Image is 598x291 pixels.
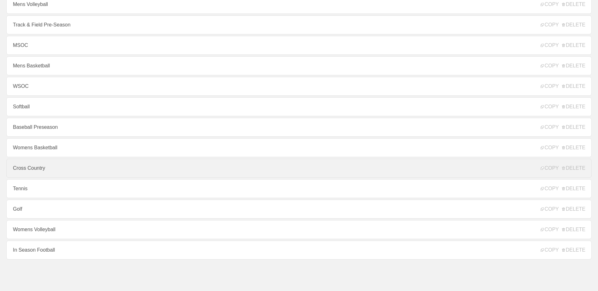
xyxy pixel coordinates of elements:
a: Track & Field Pre-Season [6,15,592,34]
span: COPY [541,83,559,89]
span: DELETE [562,145,585,151]
a: Softball [6,97,592,116]
span: DELETE [562,186,585,191]
span: COPY [541,2,559,7]
span: COPY [541,165,559,171]
a: Mens Basketball [6,56,592,75]
span: COPY [541,247,559,253]
span: COPY [541,63,559,69]
span: COPY [541,43,559,48]
span: COPY [541,22,559,28]
span: DELETE [562,43,585,48]
span: DELETE [562,104,585,110]
a: Tennis [6,179,592,198]
span: COPY [541,206,559,212]
span: COPY [541,104,559,110]
span: DELETE [562,206,585,212]
a: Golf [6,200,592,219]
span: DELETE [562,124,585,130]
span: DELETE [562,83,585,89]
span: DELETE [562,22,585,28]
a: Womens Volleyball [6,220,592,239]
a: WSOC [6,77,592,96]
span: DELETE [562,63,585,69]
a: Cross Country [6,159,592,178]
span: DELETE [562,247,585,253]
a: In Season Football [6,241,592,260]
span: DELETE [562,165,585,171]
a: Baseball Preseason [6,118,592,137]
span: COPY [541,227,559,232]
span: COPY [541,186,559,191]
span: COPY [541,145,559,151]
iframe: Chat Widget [566,261,598,291]
a: MSOC [6,36,592,55]
a: Womens Basketball [6,138,592,157]
span: DELETE [562,2,585,7]
span: COPY [541,124,559,130]
span: DELETE [562,227,585,232]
